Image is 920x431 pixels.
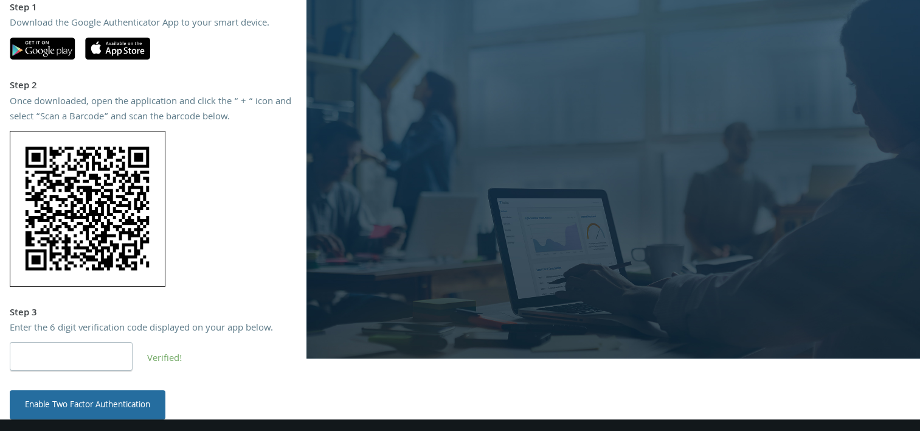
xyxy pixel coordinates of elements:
[147,351,182,367] span: Verified!
[10,390,165,419] button: Enable Two Factor Authentication
[10,95,297,126] div: Once downloaded, open the application and click the “ + “ icon and select “Scan a Barcode” and sc...
[10,79,37,94] strong: Step 2
[10,321,297,337] div: Enter the 6 digit verification code displayed on your app below.
[10,131,165,287] img: 9mr3FMP5QNQAAAAASUVORK5CYII=
[10,306,37,321] strong: Step 3
[10,37,75,60] img: google-play.svg
[10,1,37,16] strong: Step 1
[85,37,150,60] img: apple-app-store.svg
[10,16,297,32] div: Download the Google Authenticator App to your smart device.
